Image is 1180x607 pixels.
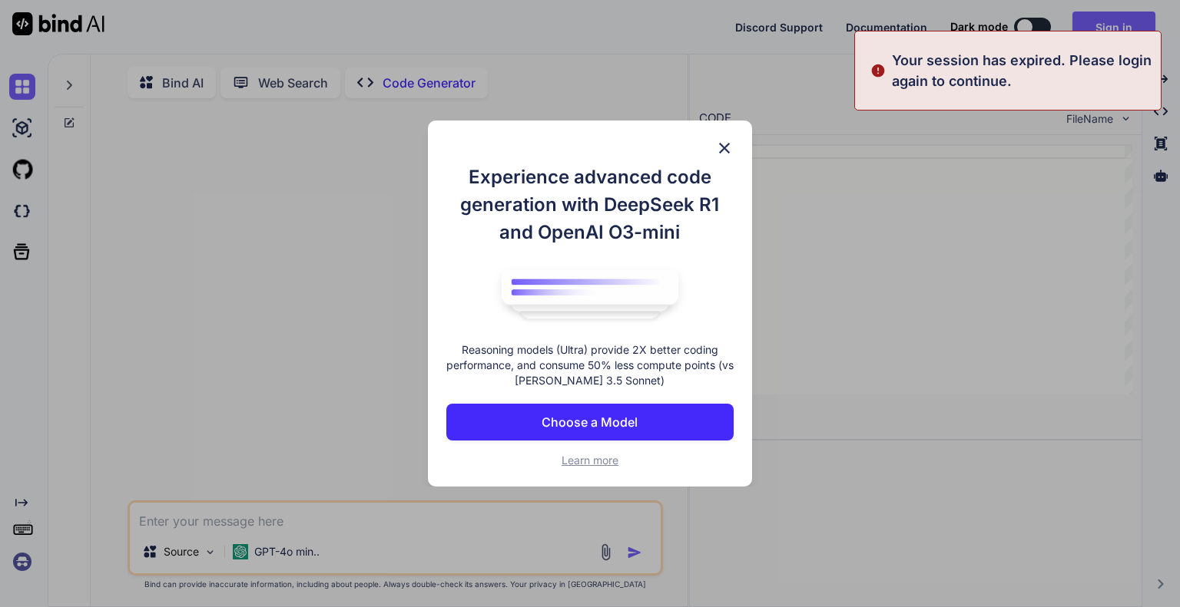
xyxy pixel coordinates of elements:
[562,454,618,467] span: Learn more
[892,50,1152,91] p: Your session has expired. Please login again to continue.
[542,413,638,431] p: Choose a Model
[870,50,886,91] img: alert
[490,262,690,328] img: bind logo
[446,404,734,440] button: Choose a Model
[715,139,734,157] img: close
[446,163,734,246] h1: Experience advanced code generation with DeepSeek R1 and OpenAI O3-mini
[446,342,734,388] p: Reasoning models (Ultra) provide 2X better coding performance, and consume 50% less compute point...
